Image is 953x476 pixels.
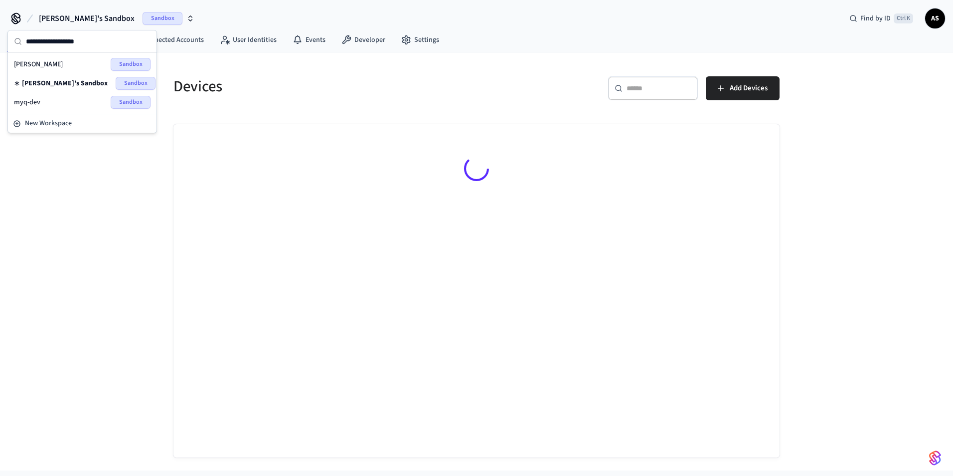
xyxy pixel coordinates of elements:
span: Sandbox [143,12,182,25]
span: myq-dev [14,97,40,107]
span: [PERSON_NAME] [14,59,63,69]
span: [PERSON_NAME]'s Sandbox [22,78,108,88]
a: Events [285,31,333,49]
span: New Workspace [25,118,72,129]
img: SeamLogoGradient.69752ec5.svg [929,450,941,466]
span: [PERSON_NAME]'s Sandbox [39,12,135,24]
a: Settings [393,31,447,49]
span: Sandbox [116,77,156,90]
button: AS [925,8,945,28]
h5: Devices [173,76,471,97]
button: New Workspace [9,115,156,132]
span: Add Devices [730,82,768,95]
button: Add Devices [706,76,780,100]
div: Find by IDCtrl K [841,9,921,27]
div: Suggestions [8,53,157,114]
span: Sandbox [111,96,151,109]
a: User Identities [212,31,285,49]
a: Developer [333,31,393,49]
span: AS [926,9,944,27]
span: Sandbox [111,58,151,71]
span: Ctrl K [894,13,913,23]
a: Connected Accounts [122,31,212,49]
span: Find by ID [860,13,891,23]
